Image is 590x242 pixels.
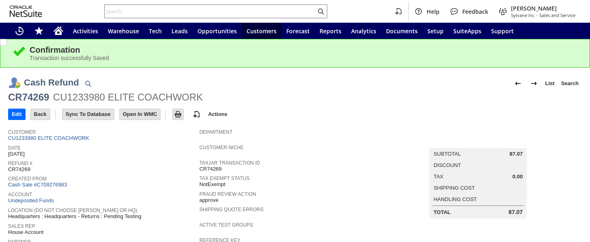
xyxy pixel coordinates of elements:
[433,185,475,191] a: Shipping Cost
[68,23,103,39] a: Activities
[381,23,423,39] a: Documents
[15,26,24,36] svg: Recent Records
[510,151,523,157] span: 87.07
[8,223,35,229] a: Sales Rep
[105,6,316,16] input: Search
[423,23,448,39] a: Setup
[508,209,523,216] span: 87.07
[8,192,32,197] a: Account
[167,23,193,39] a: Leads
[8,161,32,166] a: Refund #
[315,23,346,39] a: Reports
[529,79,539,88] img: Next
[193,23,242,39] a: Opportunities
[320,27,341,35] span: Reports
[200,181,225,188] span: NotExempt
[346,23,381,39] a: Analytics
[24,76,79,89] h1: Cash Refund
[427,27,444,35] span: Setup
[173,109,183,119] img: Print
[31,109,50,120] input: Back
[172,27,188,35] span: Leads
[8,145,21,151] a: Date
[8,229,43,236] span: House Account
[200,129,233,135] a: Department
[8,135,91,141] a: CU1233980 ELITE COACHWORK
[427,8,440,15] span: Help
[558,77,582,90] a: Search
[462,8,488,15] span: Feedback
[386,27,418,35] span: Documents
[197,27,237,35] span: Opportunities
[286,27,310,35] span: Forecast
[49,23,68,39] a: Home
[10,23,29,39] a: Recent Records
[8,213,142,220] span: Headquarters : Headquarters - Returns : Pending Testing
[62,109,114,120] input: Sync To Database
[433,209,451,215] a: Total
[448,23,486,39] a: SuiteApps
[144,23,167,39] a: Tech
[108,27,139,35] span: Warehouse
[8,208,137,213] a: Location (Do Not choose [PERSON_NAME] or HQ)
[103,23,144,39] a: Warehouse
[511,12,534,18] span: Sylvane Inc
[205,111,231,117] a: Actions
[8,176,47,182] a: Created From
[539,12,575,18] span: Sales and Service
[8,91,49,104] div: CR74269
[486,23,519,39] a: Support
[10,6,42,17] svg: logo
[120,109,161,120] input: Open In WMC
[200,191,256,197] a: Fraud Review Action
[200,145,244,150] a: Customer Niche
[8,129,36,135] a: Customer
[542,77,558,90] a: List
[173,109,183,120] input: Print
[513,79,523,88] img: Previous
[536,12,538,18] span: -
[30,45,577,55] div: Confirmation
[73,27,98,35] span: Activities
[8,197,54,203] a: Undeposited Funds
[192,109,202,119] img: add-record.svg
[54,26,63,36] svg: Home
[9,109,25,120] input: Edit
[8,182,67,188] a: Cash Sale #C709276983
[34,26,44,36] svg: Shortcuts
[200,207,264,212] a: Shipping Quote Errors
[83,79,93,88] img: Quick Find
[200,222,253,228] a: Active Test Groups
[429,135,527,148] caption: Summary
[513,173,523,180] span: 0.00
[433,196,477,202] a: Handling Cost
[433,162,461,168] a: Discount
[511,4,575,12] span: [PERSON_NAME]
[247,27,277,35] span: Customers
[491,27,514,35] span: Support
[281,23,315,39] a: Forecast
[30,55,577,61] div: Transaction successfully Saved
[433,173,443,180] a: Tax
[351,27,376,35] span: Analytics
[453,27,481,35] span: SuiteApps
[200,160,260,166] a: TaxJar Transaction ID
[8,166,30,173] span: CR74269
[200,197,219,203] span: approve
[53,91,203,104] div: CU1233980 ELITE COACHWORK
[433,151,461,157] a: Subtotal
[242,23,281,39] a: Customers
[8,151,25,157] span: [DATE]
[316,6,326,16] svg: Search
[200,166,222,172] span: CR74269
[149,27,162,35] span: Tech
[29,23,49,39] div: Shortcuts
[200,176,250,181] a: Tax Exempt Status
